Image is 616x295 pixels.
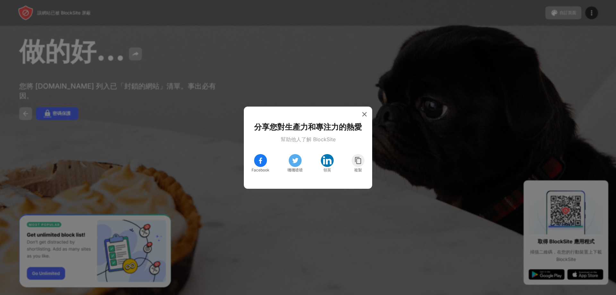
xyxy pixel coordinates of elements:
[252,168,269,172] font: Facebook
[281,136,336,143] font: 幫助他人了解 BlockSite
[257,157,264,164] img: facebook.svg
[354,168,362,172] font: 複製
[291,157,299,164] img: twitter.svg
[254,122,362,132] font: 分享您對生產力和專注力的熱愛
[322,155,332,166] img: linkedin.svg
[354,157,362,164] img: copy.svg
[323,168,331,172] font: 領英
[287,168,303,172] font: 嘰嘰喳喳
